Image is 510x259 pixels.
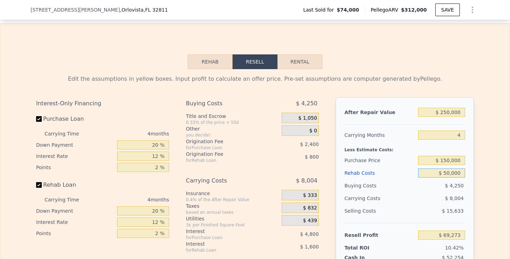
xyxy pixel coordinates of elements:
[303,218,317,224] span: $ 439
[303,205,317,211] span: $ 832
[309,128,317,134] span: $ 0
[186,174,264,187] div: Carrying Costs
[186,197,279,202] div: 0.4% of the After Repair Value
[344,179,415,192] div: Buying Costs
[303,192,317,199] span: $ 333
[186,247,264,253] div: for Rehab Loan
[445,183,464,188] span: $ 4,250
[186,132,279,138] div: you decide!
[233,54,277,69] button: Resell
[186,120,279,125] div: 0.33% of the price + 550
[36,139,114,151] div: Down Payment
[186,202,279,210] div: Taxes
[188,54,233,69] button: Rehab
[36,182,42,188] input: Rehab Loan
[36,97,169,110] div: Interest-Only Financing
[303,6,337,13] span: Last Sold for
[401,7,427,13] span: $312,000
[36,113,114,125] label: Purchase Loan
[36,162,114,173] div: Points
[186,158,264,163] div: for Rehab Loan
[371,6,401,13] span: Pellego ARV
[186,125,279,132] div: Other
[93,128,169,139] div: 4 months
[445,245,464,251] span: 10.42%
[344,167,415,179] div: Rehab Costs
[344,205,415,217] div: Selling Costs
[305,154,319,160] span: $ 800
[344,141,465,154] div: Less Estimate Costs:
[442,208,464,214] span: $ 15,633
[36,205,114,217] div: Down Payment
[277,54,322,69] button: Rental
[337,6,359,13] span: $74,000
[300,244,318,250] span: $ 1,600
[186,97,264,110] div: Buying Costs
[296,174,317,187] span: $ 8,004
[186,215,279,222] div: Utilities
[186,190,279,197] div: Insurance
[344,129,415,141] div: Carrying Months
[296,97,317,110] span: $ 4,250
[344,192,388,205] div: Carrying Costs
[45,194,90,205] div: Carrying Time
[186,222,279,228] div: 3¢ per Finished Square Foot
[298,115,317,121] span: $ 1,050
[445,195,464,201] span: $ 8,004
[300,141,318,147] span: $ 2,400
[344,106,415,119] div: After Repair Value
[36,217,114,228] div: Interest Rate
[186,240,264,247] div: Interest
[344,229,415,241] div: Resell Profit
[186,113,279,120] div: Title and Escrow
[186,138,264,145] div: Origination Fee
[36,116,42,122] input: Purchase Loan
[435,4,460,16] button: SAVE
[36,228,114,239] div: Points
[186,235,264,240] div: for Purchase Loan
[186,151,264,158] div: Origination Fee
[186,228,264,235] div: Interest
[45,128,90,139] div: Carrying Time
[36,75,474,83] div: Edit the assumptions in yellow boxes. Input profit to calculate an offer price. Pre-set assumptio...
[186,210,279,215] div: based on annual taxes
[186,145,264,151] div: for Purchase Loan
[93,194,169,205] div: 4 months
[36,179,114,191] label: Rehab Loan
[300,231,318,237] span: $ 4,800
[31,6,120,13] span: [STREET_ADDRESS][PERSON_NAME]
[344,244,388,251] div: Total ROI
[344,154,415,167] div: Purchase Price
[465,3,479,17] button: Show Options
[143,7,168,13] span: , FL 32811
[120,6,168,13] span: , Orlovista
[36,151,114,162] div: Interest Rate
